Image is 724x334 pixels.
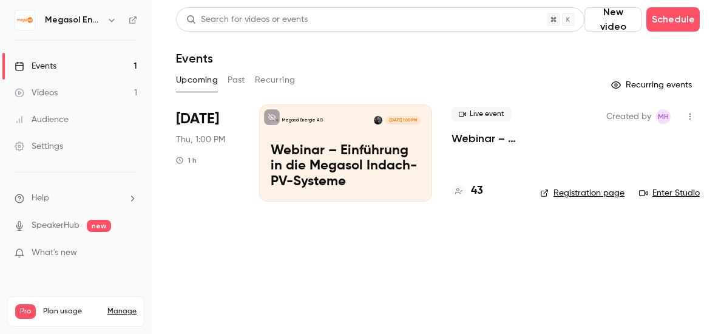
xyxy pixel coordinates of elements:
div: Search for videos or events [186,13,308,26]
img: Dardan Arifaj [374,116,382,124]
div: Sep 11 Thu, 1:00 PM (Europe/Zurich) [176,104,240,202]
a: Enter Studio [639,187,700,199]
span: [DATE] 1:00 PM [385,116,420,124]
div: 1 h [176,155,197,165]
span: [DATE] [176,109,219,129]
h6: Megasol Energie AG [45,14,102,26]
a: Webinar – Einführung in die Megasol Indach-PV-SystemeMegasol Energie AGDardan Arifaj[DATE] 1:00 P... [259,104,432,202]
span: Created by [606,109,651,124]
div: Videos [15,87,58,99]
span: Live event [452,107,512,121]
div: Audience [15,114,69,126]
a: Webinar – Einführung in die Megasol Indach-PV-Systeme [452,131,521,146]
span: What's new [32,247,77,259]
button: Schedule [646,7,700,32]
a: Registration page [540,187,624,199]
span: Pro [15,304,36,319]
a: Manage [107,307,137,316]
span: Thu, 1:00 PM [176,134,225,146]
img: Megasol Energie AG [15,10,35,30]
li: help-dropdown-opener [15,192,137,205]
p: Webinar – Einführung in die Megasol Indach-PV-Systeme [271,143,421,190]
span: Plan usage [43,307,100,316]
span: Martina Hickethier [656,109,671,124]
a: 43 [452,183,483,199]
span: new [87,220,111,232]
button: New video [584,7,641,32]
p: Megasol Energie AG [282,117,323,123]
button: Recurring [255,70,296,90]
span: Help [32,192,49,205]
h4: 43 [471,183,483,199]
button: Upcoming [176,70,218,90]
button: Past [228,70,245,90]
h1: Events [176,51,213,66]
div: Settings [15,140,63,152]
div: Events [15,60,56,72]
span: MH [658,109,669,124]
button: Recurring events [606,75,700,95]
iframe: Noticeable Trigger [123,248,137,259]
a: SpeakerHub [32,219,80,232]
